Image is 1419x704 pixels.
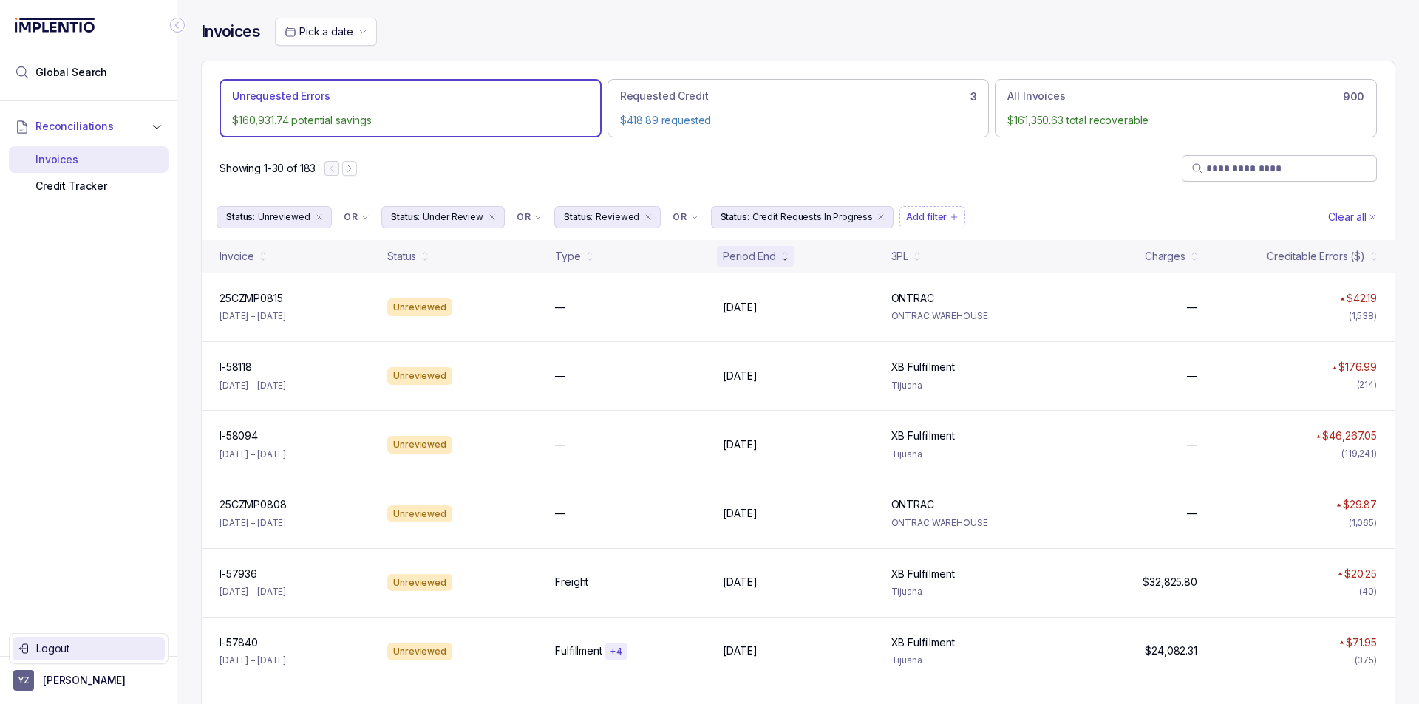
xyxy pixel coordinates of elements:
[723,643,757,658] p: [DATE]
[1339,640,1344,644] img: red pointer upwards
[220,249,254,264] div: Invoice
[723,575,757,589] p: [DATE]
[217,206,332,228] button: Filter Chip Unreviewed
[1359,584,1377,599] div: (40)
[1316,434,1321,438] img: red pointer upwards
[217,206,1325,228] ul: Filter Group
[620,113,977,128] p: $418.89 requested
[970,91,977,103] h6: 3
[1322,428,1377,443] p: $46,267.05
[9,110,169,143] button: Reconciliations
[899,206,965,228] button: Filter Chip Add filter
[673,211,698,223] li: Filter Chip Connector undefined
[554,206,661,228] button: Filter Chip Reviewed
[891,516,1041,530] p: ONTRAC WAREHOUSE
[891,653,1041,668] p: Tijuana
[220,635,258,650] p: I-57840
[220,309,286,324] p: [DATE] – [DATE]
[220,79,1377,137] ul: Action Tab Group
[1007,89,1065,103] p: All Invoices
[723,369,757,383] p: [DATE]
[220,161,316,176] div: Remaining page entries
[423,210,483,225] p: Under Review
[381,206,505,228] button: Filter Chip Under Review
[220,360,252,375] p: I-58118
[723,506,757,521] p: [DATE]
[1187,437,1197,452] p: —
[313,211,325,223] div: remove content
[667,207,704,228] button: Filter Chip Connector undefined
[1346,635,1377,650] p: $71.95
[1349,516,1377,530] div: (1,065)
[620,89,709,103] p: Requested Credit
[232,89,330,103] p: Unrequested Errors
[220,291,283,306] p: 25CZMP0815
[721,210,749,225] p: Status:
[891,249,909,264] div: 3PL
[201,21,260,42] h4: Invoices
[517,211,531,223] p: OR
[891,497,934,512] p: ONTRAC
[511,207,548,228] button: Filter Chip Connector undefined
[891,584,1041,599] p: Tijuana
[220,428,258,443] p: I-58094
[891,428,955,443] p: XB Fulfillment
[9,143,169,203] div: Reconciliations
[344,211,370,223] li: Filter Chip Connector undefined
[21,173,157,199] div: Credit Tracker
[13,670,34,691] span: User initials
[1328,210,1367,225] p: Clear all
[555,643,602,658] p: Fulfillment
[1145,643,1197,658] p: $24,082.31
[723,249,776,264] div: Period End
[35,65,107,80] span: Global Search
[275,18,377,46] button: Date Range Picker
[486,211,498,223] div: remove content
[1344,567,1377,581] p: $20.25
[13,670,164,691] button: User initials[PERSON_NAME]
[169,16,186,34] div: Collapse Icon
[555,437,565,452] p: —
[1333,366,1337,369] img: red pointer upwards
[891,309,1041,324] p: ONTRAC WAREHOUSE
[299,25,353,38] span: Pick a date
[220,497,287,512] p: 25CZMP0808
[1143,575,1197,589] p: $32,825.80
[610,646,623,657] p: + 4
[906,210,947,225] p: Add filter
[1187,369,1197,383] p: —
[220,567,257,581] p: I-57936
[387,436,452,454] div: Unreviewed
[517,211,542,223] li: Filter Chip Connector undefined
[387,367,452,385] div: Unreviewed
[258,210,310,225] p: Unreviewed
[555,300,565,315] p: —
[752,210,873,225] p: Credit Requests In Progress
[1355,653,1377,668] div: (375)
[21,146,157,173] div: Invoices
[226,210,255,225] p: Status:
[673,211,687,223] p: OR
[387,574,452,592] div: Unreviewed
[642,211,654,223] div: remove content
[555,249,580,264] div: Type
[1343,91,1364,103] h6: 900
[891,567,955,581] p: XB Fulfillment
[387,505,452,523] div: Unreviewed
[1187,506,1197,521] p: —
[220,516,286,530] p: [DATE] – [DATE]
[1145,249,1185,264] div: Charges
[220,161,316,176] p: Showing 1-30 of 183
[1349,309,1377,324] div: (1,538)
[1341,446,1377,461] div: (119,241)
[723,300,757,315] p: [DATE]
[220,447,286,462] p: [DATE] – [DATE]
[35,119,114,134] span: Reconciliations
[1338,572,1342,575] img: red pointer upwards
[387,249,416,264] div: Status
[1325,206,1380,228] button: Clear Filters
[711,206,894,228] li: Filter Chip Credit Requests In Progress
